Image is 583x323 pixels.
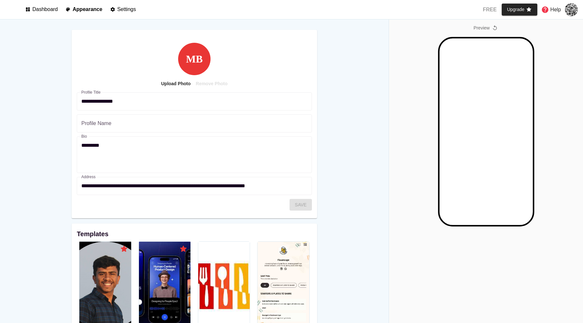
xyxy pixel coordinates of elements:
a: Appearance [65,5,102,14]
a: Settings [110,5,136,14]
span: Upload Photo [161,80,190,88]
p: Help [550,6,561,14]
img: images%2FLjxwOS6sCZeAR0uHPVnB913h3h83%2Fuser.png [565,3,578,16]
p: M B [178,43,211,75]
button: Upgrade [502,4,537,16]
a: Help [539,4,563,16]
div: Dynamic Template [120,244,129,255]
p: Appearance [73,6,102,12]
p: Free [483,6,497,14]
h6: Templates [77,229,312,239]
iframe: Mobile Preview [440,39,533,225]
span: Upgrade [507,6,532,14]
p: Settings [117,6,136,12]
a: Dashboard [25,5,58,14]
div: Dynamic Template [179,244,188,255]
p: Dashboard [32,6,58,12]
button: Upload Photo [158,78,193,90]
